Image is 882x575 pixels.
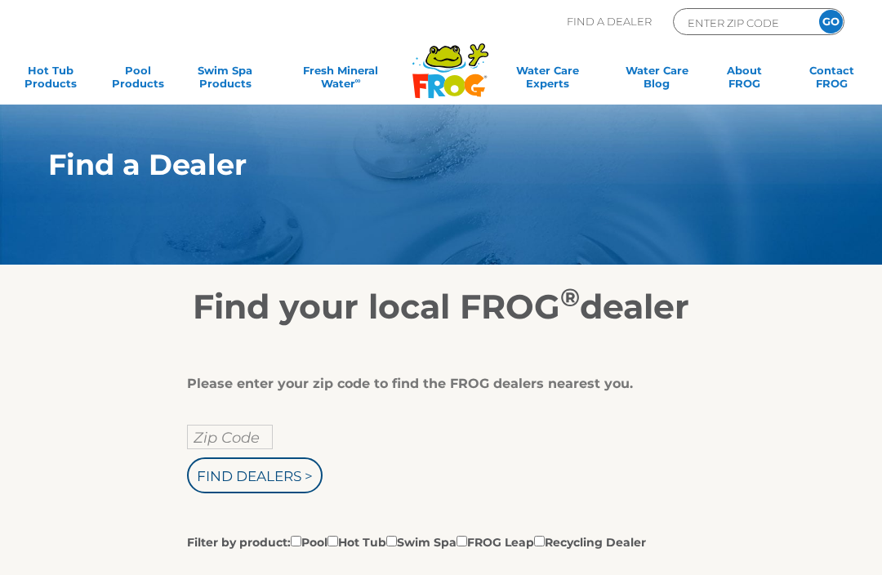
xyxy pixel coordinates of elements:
[386,536,397,546] input: Filter by product:PoolHot TubSwim SpaFROG LeapRecycling Dealer
[560,282,580,313] sup: ®
[278,64,403,96] a: Fresh MineralWater∞
[623,64,691,96] a: Water CareBlog
[187,533,646,550] label: Filter by product: Pool Hot Tub Swim Spa FROG Leap Recycling Dealer
[686,13,796,32] input: Zip Code Form
[187,457,323,493] input: Find Dealers >
[104,64,171,96] a: PoolProducts
[291,536,301,546] input: Filter by product:PoolHot TubSwim SpaFROG LeapRecycling Dealer
[492,64,604,96] a: Water CareExperts
[819,10,843,33] input: GO
[48,149,775,181] h1: Find a Dealer
[16,64,84,96] a: Hot TubProducts
[567,8,652,35] p: Find A Dealer
[327,536,338,546] input: Filter by product:PoolHot TubSwim SpaFROG LeapRecycling Dealer
[191,64,259,96] a: Swim SpaProducts
[798,64,866,96] a: ContactFROG
[187,376,682,392] div: Please enter your zip code to find the FROG dealers nearest you.
[457,536,467,546] input: Filter by product:PoolHot TubSwim SpaFROG LeapRecycling Dealer
[534,536,545,546] input: Filter by product:PoolHot TubSwim SpaFROG LeapRecycling Dealer
[710,64,778,96] a: AboutFROG
[24,286,858,327] h2: Find your local FROG dealer
[355,76,361,85] sup: ∞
